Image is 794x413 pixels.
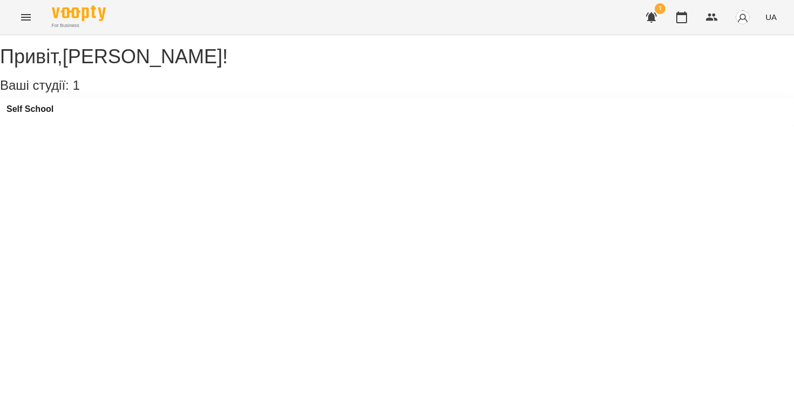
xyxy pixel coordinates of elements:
img: Voopty Logo [52,5,106,21]
button: UA [761,7,781,27]
span: UA [765,11,777,23]
a: Self School [6,104,53,114]
img: avatar_s.png [735,10,750,25]
span: For Business [52,22,106,29]
button: Menu [13,4,39,30]
span: 1 [655,3,665,14]
span: 1 [72,78,79,92]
